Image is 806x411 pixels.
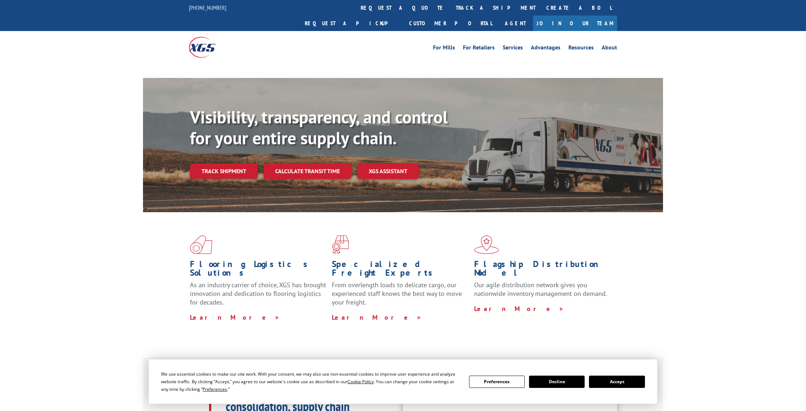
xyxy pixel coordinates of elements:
[602,45,617,53] a: About
[332,281,468,313] p: From overlength loads to delicate cargo, our experienced staff knows the best way to move your fr...
[529,376,585,388] button: Decline
[498,16,533,31] a: Agent
[404,16,498,31] a: Customer Portal
[161,370,460,393] div: We use essential cookies to make our site work. With your consent, we may also use non-essential ...
[589,376,645,388] button: Accept
[332,313,422,322] a: Learn More >
[503,45,523,53] a: Services
[357,163,419,179] a: XGS ASSISTANT
[190,235,212,254] img: xgs-icon-total-supply-chain-intelligence-red
[332,260,468,281] h1: Specialized Freight Experts
[533,16,617,31] a: Join Our Team
[469,376,525,388] button: Preferences
[474,305,564,313] a: Learn More >
[332,235,349,254] img: xgs-icon-focused-on-flooring-red
[190,106,448,149] b: Visibility, transparency, and control for your entire supply chain.
[203,386,227,392] span: Preferences
[264,163,351,179] a: Calculate transit time
[433,45,455,53] a: For Mills
[149,359,657,404] div: Cookie Consent Prompt
[190,313,280,322] a: Learn More >
[299,16,404,31] a: Request a pickup
[474,281,607,298] span: Our agile distribution network gives you nationwide inventory management on demand.
[190,281,326,306] span: As an industry carrier of choice, XGS has brought innovation and dedication to flooring logistics...
[463,45,495,53] a: For Retailers
[189,4,226,11] a: [PHONE_NUMBER]
[474,260,611,281] h1: Flagship Distribution Model
[190,163,258,179] a: Track shipment
[531,45,560,53] a: Advantages
[347,379,374,385] span: Cookie Policy
[474,235,499,254] img: xgs-icon-flagship-distribution-model-red
[190,260,326,281] h1: Flooring Logistics Solutions
[568,45,594,53] a: Resources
